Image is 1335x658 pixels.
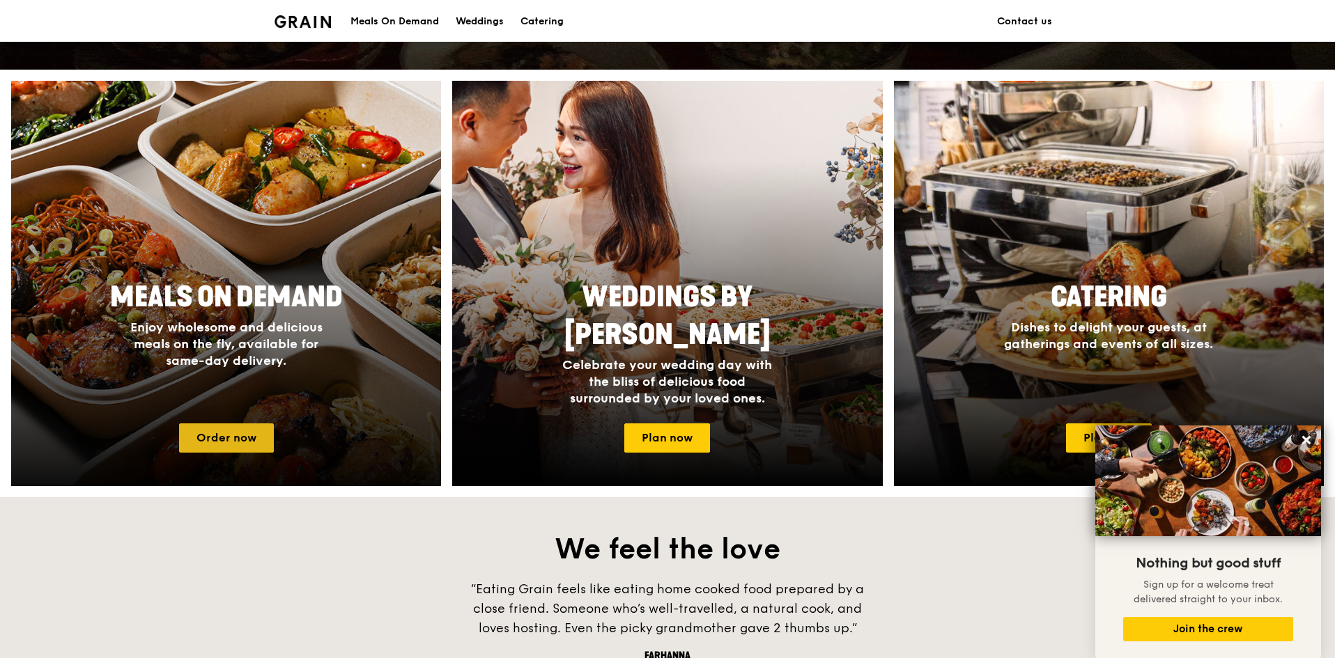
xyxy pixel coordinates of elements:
span: Weddings by [PERSON_NAME] [564,281,771,352]
img: catering-card.e1cfaf3e.jpg [894,81,1324,486]
a: Plan now [1066,423,1152,453]
img: DSC07876-Edit02-Large.jpeg [1095,425,1321,536]
img: weddings-card.4f3003b8.jpg [452,81,882,486]
a: Plan now [624,423,710,453]
a: Meals On DemandEnjoy wholesome and delicious meals on the fly, available for same-day delivery.Or... [11,81,441,486]
img: Grain [275,15,331,28]
a: Weddings by [PERSON_NAME]Celebrate your wedding day with the bliss of delicious food surrounded b... [452,81,882,486]
a: Catering [512,1,572,42]
div: Catering [520,1,564,42]
div: Meals On Demand [350,1,439,42]
div: Weddings [456,1,504,42]
span: Sign up for a welcome treat delivered straight to your inbox. [1134,579,1283,605]
div: “Eating Grain feels like eating home cooked food prepared by a close friend. Someone who’s well-t... [458,579,877,638]
a: Weddings [447,1,512,42]
span: Celebrate your wedding day with the bliss of delicious food surrounded by your loved ones. [562,357,772,406]
a: Order now [179,423,274,453]
span: Meals On Demand [110,281,343,314]
span: Catering [1051,281,1167,314]
span: Dishes to delight your guests, at gatherings and events of all sizes. [1004,320,1213,352]
button: Join the crew [1123,617,1293,641]
span: Nothing but good stuff [1136,555,1281,572]
a: CateringDishes to delight your guests, at gatherings and events of all sizes.Plan now [894,81,1324,486]
a: Contact us [989,1,1060,42]
button: Close [1295,429,1318,451]
span: Enjoy wholesome and delicious meals on the fly, available for same-day delivery. [130,320,323,368]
